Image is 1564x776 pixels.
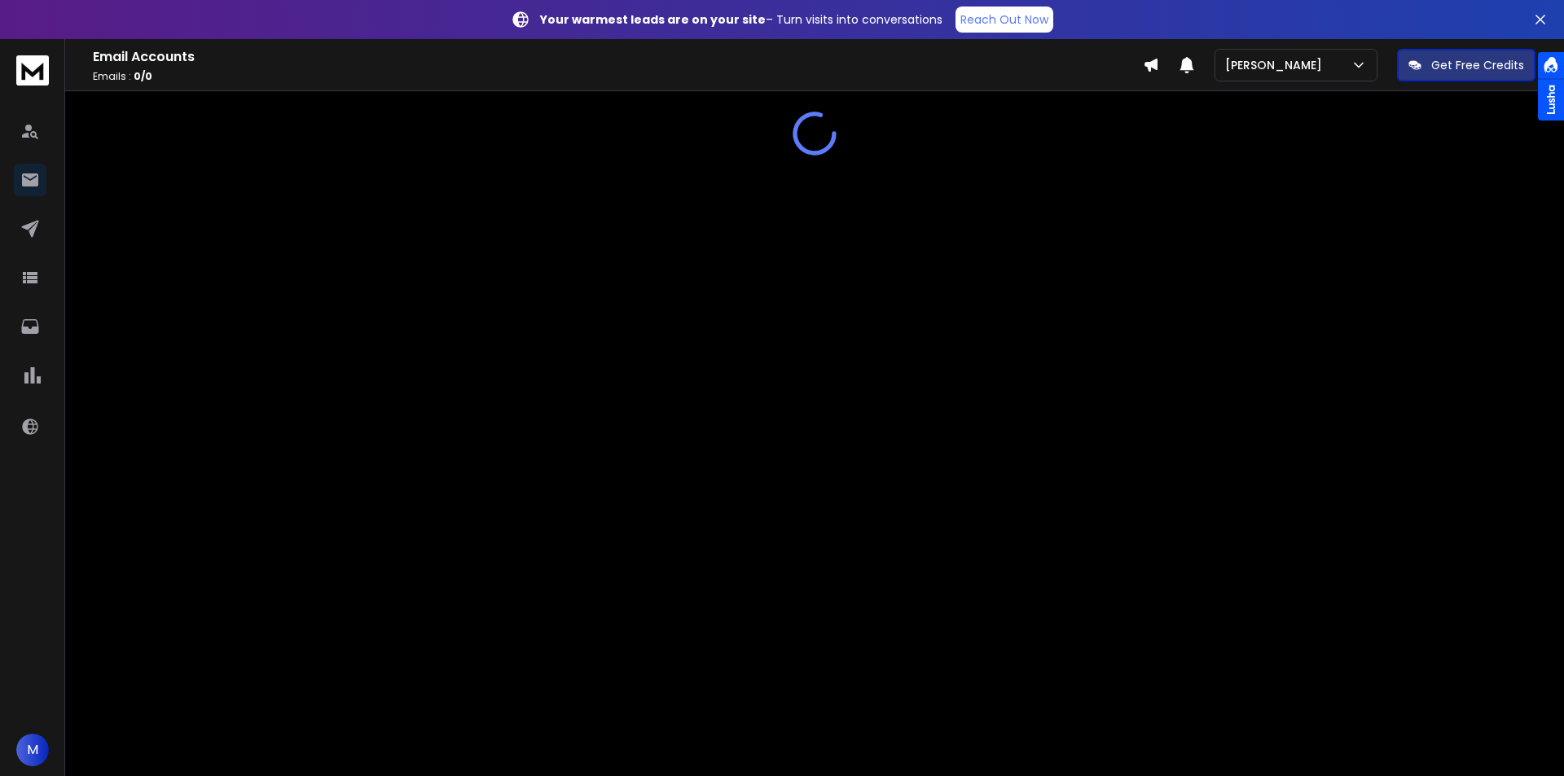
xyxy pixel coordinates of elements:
p: [PERSON_NAME] [1225,57,1329,73]
p: – Turn visits into conversations [540,11,942,28]
button: M [16,734,49,766]
p: Emails : [93,70,1143,83]
a: Reach Out Now [956,7,1053,33]
strong: Your warmest leads are on your site [540,11,766,28]
span: 0 / 0 [134,69,152,83]
p: Get Free Credits [1431,57,1524,73]
img: logo [16,55,49,85]
h1: Email Accounts [93,47,1143,67]
button: Get Free Credits [1397,49,1535,81]
p: Reach Out Now [960,11,1048,28]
